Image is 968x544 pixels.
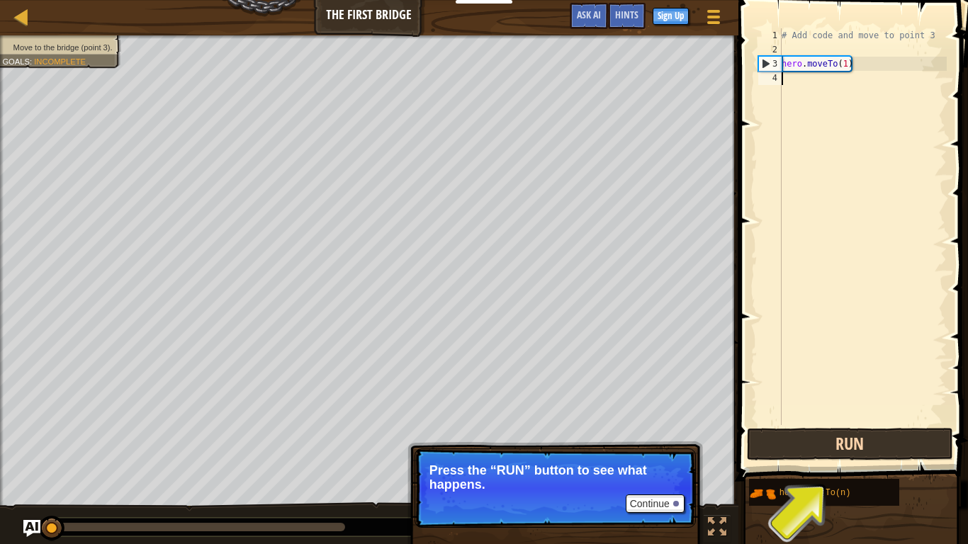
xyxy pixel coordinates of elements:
[653,8,689,25] button: Sign Up
[615,8,638,21] span: Hints
[626,494,685,513] button: Continue
[703,514,731,543] button: Toggle fullscreen
[758,42,782,57] div: 2
[23,520,40,537] button: Ask AI
[30,57,34,66] span: :
[747,428,953,460] button: Run
[577,8,601,21] span: Ask AI
[780,488,851,498] span: hero.moveTo(n)
[696,3,731,36] button: Show game menu
[758,28,782,42] div: 1
[2,42,112,53] li: Move to the bridge (point 3).
[570,3,608,29] button: Ask AI
[2,57,30,66] span: Goals
[34,57,86,66] span: Incomplete
[759,57,782,71] div: 3
[429,463,681,492] p: Press the “RUN” button to see what happens.
[13,42,113,52] span: Move to the bridge (point 3).
[758,71,782,85] div: 4
[749,480,776,507] img: portrait.png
